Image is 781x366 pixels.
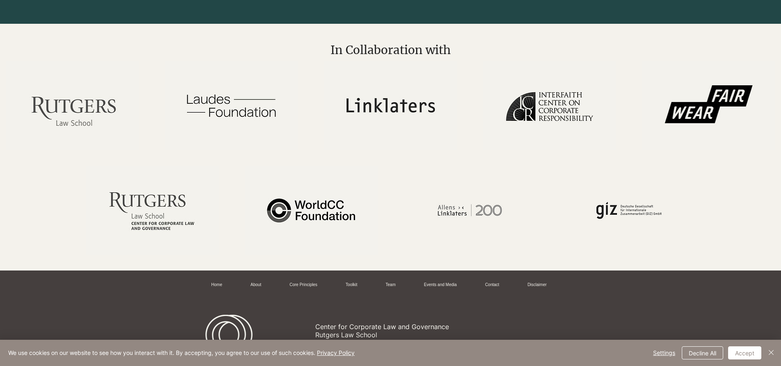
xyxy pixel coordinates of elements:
[485,282,499,288] a: Contact
[642,61,774,150] img: fairwear_logo_edited.jpg
[424,282,457,288] a: Events and Media
[653,347,675,359] span: Settings
[386,282,396,288] a: Team
[205,279,569,291] nav: Site
[528,282,547,288] a: Disclaimer
[330,43,451,57] span: In Collaboration with
[403,166,536,255] img: allens_links_logo.png
[682,346,723,359] button: Decline All
[346,282,357,288] a: Toolkit
[315,339,502,347] p: [STREET_ADDRESS][US_STATE]
[562,166,695,255] img: giz_logo.png
[211,282,222,288] a: Home
[8,349,355,357] span: We use cookies on our website to see how you interact with it. By accepting, you agree to our use...
[6,61,139,150] img: rutgers_law_logo_edited.jpg
[766,346,776,359] button: Close
[315,323,502,331] p: Center for Corporate Law and Governance
[324,61,457,150] img: linklaters_logo_edited.jpg
[728,346,761,359] button: Accept
[766,348,776,357] img: Close
[289,282,317,288] a: Core Principles
[250,282,261,288] a: About
[317,349,355,356] a: Privacy Policy
[165,61,298,150] img: laudes_logo_edited.jpg
[86,166,219,255] img: rutgers_corp_law_edited.jpg
[315,331,502,339] p: Rutgers Law School
[483,61,616,150] img: ICCR_logo_edited.jpg
[245,166,378,255] img: world_cc_edited.jpg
